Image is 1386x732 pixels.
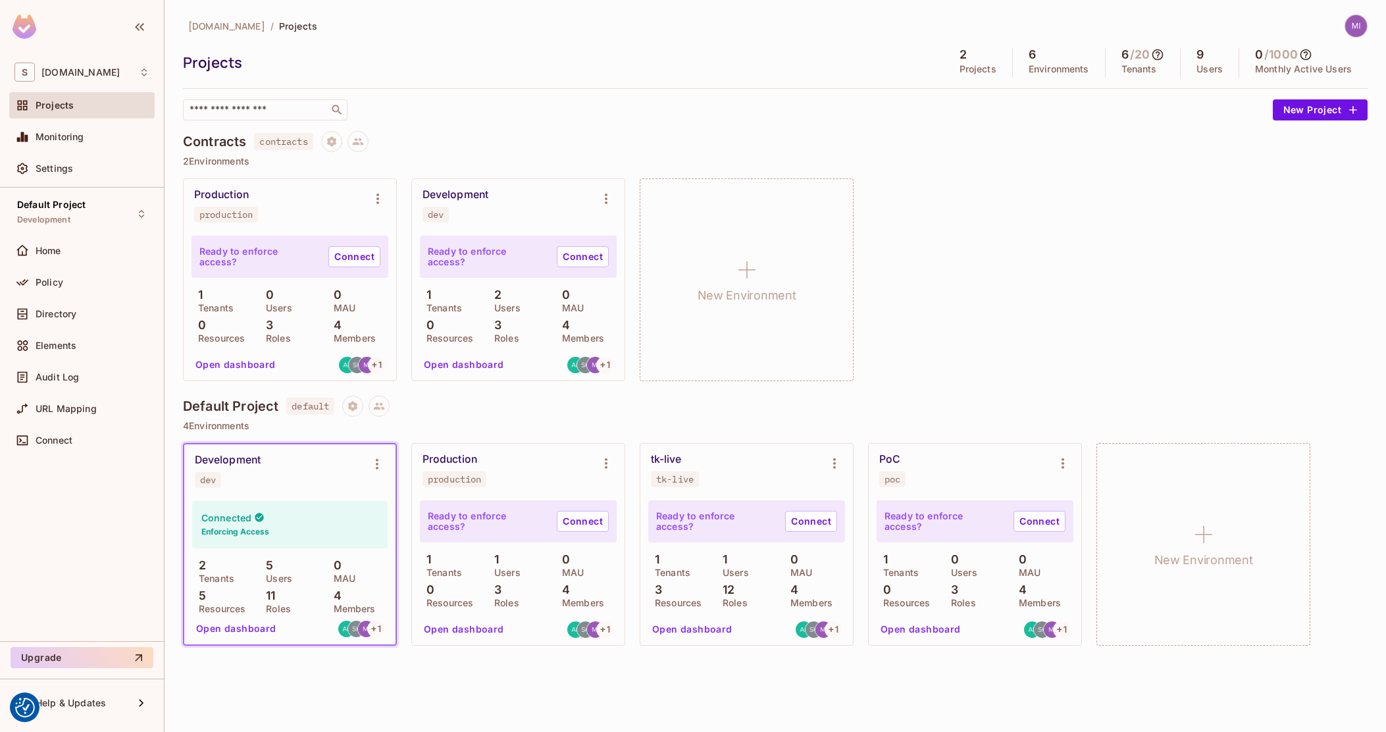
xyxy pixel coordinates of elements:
[338,621,355,637] img: aleksandra.dziamska@testshipping.com
[183,53,937,72] div: Projects
[1196,64,1223,74] p: Users
[656,511,775,532] p: Ready to enforce access?
[259,333,291,344] p: Roles
[192,319,206,332] p: 0
[328,246,380,267] a: Connect
[555,598,604,608] p: Members
[875,619,966,640] button: Open dashboard
[960,64,996,74] p: Projects
[192,333,245,344] p: Resources
[192,604,245,614] p: Resources
[593,450,619,477] button: Environment settings
[944,567,977,578] p: Users
[364,451,390,477] button: Environment settings
[41,67,120,78] span: Workspace: sea.live
[877,567,919,578] p: Tenants
[716,598,748,608] p: Roles
[716,567,749,578] p: Users
[201,526,269,538] h6: Enforcing Access
[1130,48,1150,61] h5: / 20
[648,567,690,578] p: Tenants
[488,319,501,332] p: 3
[784,553,798,566] p: 0
[577,621,594,638] img: shyamalan.chemmery@testshipping.com
[195,454,261,467] div: Development
[877,598,930,608] p: Resources
[183,398,278,414] h4: Default Project
[555,553,570,566] p: 0
[555,333,604,344] p: Members
[1044,621,1060,638] img: michal.wojcik@testshipping.com
[15,698,35,718] img: Revisit consent button
[191,618,282,639] button: Open dashboard
[567,621,584,638] img: aleksandra.dziamska@testshipping.com
[428,246,546,267] p: Ready to enforce access?
[36,340,76,351] span: Elements
[188,20,265,32] span: [DOMAIN_NAME]
[13,14,36,39] img: SReyMgAAAABJRU5ErkJggg==
[648,598,702,608] p: Resources
[648,553,659,566] p: 1
[36,404,97,414] span: URL Mapping
[259,573,292,584] p: Users
[796,621,812,638] img: aleksandra.dziamska@testshipping.com
[372,360,382,369] span: + 1
[567,357,584,373] img: aleksandra.dziamska@testshipping.com
[259,589,275,602] p: 11
[192,589,206,602] p: 5
[420,567,462,578] p: Tenants
[199,246,318,267] p: Ready to enforce access?
[1345,15,1367,37] img: michal.wojcik@testshipping.com
[651,453,682,466] div: tk-live
[183,421,1368,431] p: 4 Environments
[279,20,317,32] span: Projects
[365,186,391,212] button: Environment settings
[428,511,546,532] p: Ready to enforce access?
[36,100,74,111] span: Projects
[1012,598,1061,608] p: Members
[327,288,342,301] p: 0
[555,583,570,596] p: 4
[348,621,365,637] img: shyamalan.chemmery@testshipping.com
[194,188,249,201] div: Production
[17,215,70,225] span: Development
[555,567,584,578] p: MAU
[420,583,434,596] p: 0
[327,573,355,584] p: MAU
[488,553,499,566] p: 1
[254,133,313,150] span: contracts
[192,573,234,584] p: Tenants
[1014,511,1065,532] a: Connect
[488,288,501,301] p: 2
[716,553,727,566] p: 1
[17,199,86,210] span: Default Project
[259,559,273,572] p: 5
[555,303,584,313] p: MAU
[960,48,967,61] h5: 2
[1121,48,1129,61] h5: 6
[371,624,382,633] span: + 1
[190,354,281,375] button: Open dashboard
[36,309,76,319] span: Directory
[15,698,35,718] button: Consent Preferences
[1196,48,1204,61] h5: 9
[488,567,521,578] p: Users
[488,598,519,608] p: Roles
[829,625,839,634] span: + 1
[259,288,274,301] p: 0
[36,246,61,256] span: Home
[420,319,434,332] p: 0
[192,288,203,301] p: 1
[327,604,376,614] p: Members
[698,286,796,305] h1: New Environment
[183,156,1368,167] p: 2 Environments
[879,453,900,466] div: PoC
[419,619,509,640] button: Open dashboard
[1012,567,1040,578] p: MAU
[944,583,958,596] p: 3
[359,357,375,373] img: michal.wojcik@testshipping.com
[1050,450,1076,477] button: Environment settings
[577,357,594,373] img: shyamalan.chemmery@testshipping.com
[647,619,738,640] button: Open dashboard
[784,583,798,596] p: 4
